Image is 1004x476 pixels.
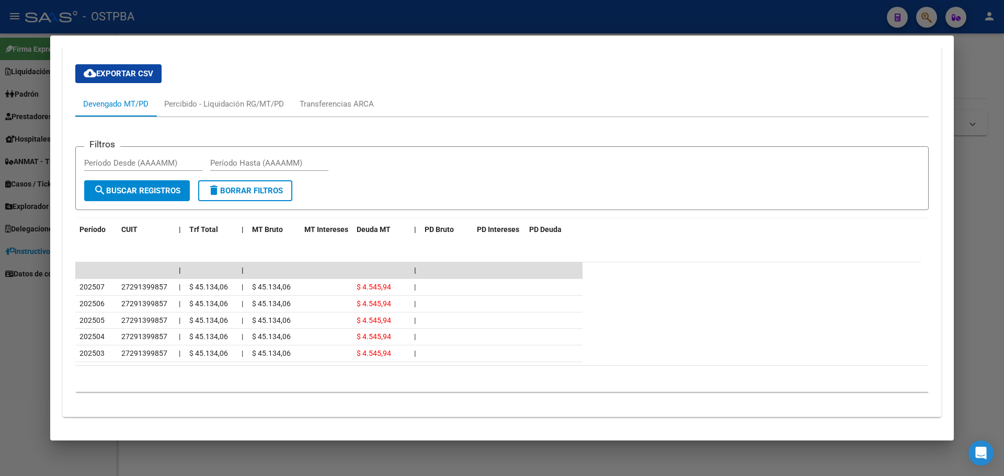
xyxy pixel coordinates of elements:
span: | [414,316,416,324]
div: Devengado MT/PD [83,98,149,110]
datatable-header-cell: MT Bruto [248,218,300,241]
span: | [414,283,416,291]
span: 27291399857 [121,283,167,291]
datatable-header-cell: Período [75,218,117,241]
span: Deuda MT [357,225,391,234]
span: CUIT [121,225,138,234]
span: $ 45.134,06 [189,332,228,341]
button: Exportar CSV [75,64,162,83]
span: MT Bruto [252,225,283,234]
span: 202503 [79,349,105,357]
mat-icon: cloud_download [84,67,96,79]
span: | [179,316,180,324]
span: $ 45.134,06 [189,283,228,291]
span: | [414,332,416,341]
span: | [179,283,180,291]
span: | [242,349,243,357]
span: | [242,225,244,234]
span: | [414,299,416,308]
div: Aportes y Contribuciones del Afiliado: 27291399857 [63,39,941,417]
span: 202507 [79,283,105,291]
span: $ 45.134,06 [252,283,291,291]
span: | [242,283,243,291]
span: Trf Total [189,225,218,234]
span: 27291399857 [121,349,167,357]
datatable-header-cell: | [410,218,420,241]
span: $ 45.134,06 [189,349,228,357]
span: | [414,225,416,234]
datatable-header-cell: Trf Total [185,218,237,241]
span: | [179,266,181,274]
span: $ 45.134,06 [189,299,228,308]
span: PD Deuda [529,225,562,234]
span: Buscar Registros [94,186,180,195]
div: Open Intercom Messenger [968,440,994,466]
span: 27291399857 [121,316,167,324]
div: Percibido - Liquidación RG/MT/PD [164,98,284,110]
span: 202505 [79,316,105,324]
span: MT Intereses [304,225,348,234]
span: | [179,299,180,308]
span: | [242,266,244,274]
span: | [179,332,180,341]
div: Transferencias ARCA [300,98,374,110]
span: | [179,349,180,357]
span: $ 4.545,94 [357,316,391,324]
mat-icon: delete [208,184,220,196]
datatable-header-cell: | [237,218,248,241]
span: 202506 [79,299,105,308]
span: 202504 [79,332,105,341]
span: PD Intereses [477,225,519,234]
span: Borrar Filtros [208,186,283,195]
span: | [414,266,416,274]
span: | [242,299,243,308]
datatable-header-cell: Deuda MT [352,218,410,241]
span: $ 45.134,06 [189,316,228,324]
button: Buscar Registros [84,180,190,201]
datatable-header-cell: MT Intereses [300,218,352,241]
span: $ 4.545,94 [357,349,391,357]
span: | [242,332,243,341]
span: $ 4.545,94 [357,283,391,291]
button: Borrar Filtros [198,180,292,201]
span: 27291399857 [121,332,167,341]
span: $ 4.545,94 [357,332,391,341]
datatable-header-cell: PD Intereses [473,218,525,241]
span: | [414,349,416,357]
span: Exportar CSV [84,69,153,78]
datatable-header-cell: CUIT [117,218,175,241]
span: | [242,316,243,324]
datatable-header-cell: PD Deuda [525,218,583,241]
span: $ 45.134,06 [252,332,291,341]
span: $ 45.134,06 [252,349,291,357]
span: | [179,225,181,234]
datatable-header-cell: | [175,218,185,241]
h3: Filtros [84,138,120,150]
span: Período [79,225,106,234]
span: $ 45.134,06 [252,299,291,308]
span: $ 45.134,06 [252,316,291,324]
span: $ 4.545,94 [357,299,391,308]
span: PD Bruto [425,225,454,234]
datatable-header-cell: PD Bruto [420,218,473,241]
span: 27291399857 [121,299,167,308]
mat-icon: search [94,184,106,196]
